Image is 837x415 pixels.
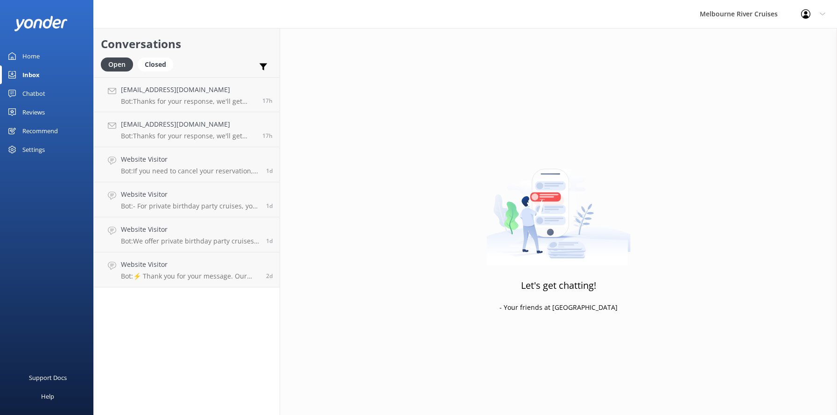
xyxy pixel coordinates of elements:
[121,259,259,270] h4: Website Visitor
[121,119,255,129] h4: [EMAIL_ADDRESS][DOMAIN_NAME]
[121,154,259,165] h4: Website Visitor
[266,167,273,175] span: Sep 11 2025 10:38am (UTC +10:00) Australia/Sydney
[266,202,273,210] span: Sep 11 2025 07:23am (UTC +10:00) Australia/Sydney
[121,167,259,175] p: Bot: If you need to cancel your reservation, please contact our team at [PHONE_NUMBER] or email [...
[94,147,280,182] a: Website VisitorBot:If you need to cancel your reservation, please contact our team at [PHONE_NUMB...
[138,57,173,72] div: Closed
[94,112,280,147] a: [EMAIL_ADDRESS][DOMAIN_NAME]Bot:Thanks for your response, we'll get back to you as soon as we can...
[41,387,54,406] div: Help
[22,122,58,140] div: Recommend
[121,272,259,280] p: Bot: ⚡ Thank you for your message. Our office hours are Mon - Fri 9.30am - 5pm. We'll get back to...
[101,57,133,72] div: Open
[94,217,280,252] a: Website VisitorBot:We offer private birthday party cruises for all ages on the Yarra River. You c...
[138,59,178,69] a: Closed
[262,97,273,105] span: Sep 11 2025 06:39pm (UTC +10:00) Australia/Sydney
[101,59,138,69] a: Open
[121,237,259,245] p: Bot: We offer private birthday party cruises for all ages on the Yarra River. You can enjoy sceni...
[101,35,273,53] h2: Conversations
[262,132,273,140] span: Sep 11 2025 06:24pm (UTC +10:00) Australia/Sydney
[29,368,67,387] div: Support Docs
[499,302,618,313] p: - Your friends at [GEOGRAPHIC_DATA]
[121,85,255,95] h4: [EMAIL_ADDRESS][DOMAIN_NAME]
[266,272,273,280] span: Sep 10 2025 06:23am (UTC +10:00) Australia/Sydney
[266,237,273,245] span: Sep 10 2025 09:16pm (UTC +10:00) Australia/Sydney
[121,132,255,140] p: Bot: Thanks for your response, we'll get back to you as soon as we can during opening hours.
[22,140,45,159] div: Settings
[121,202,259,210] p: Bot: - For private birthday party cruises, you can celebrate on the Yarra River with scenic views...
[22,84,45,103] div: Chatbot
[14,16,68,31] img: yonder-white-logo.png
[22,47,40,65] div: Home
[94,182,280,217] a: Website VisitorBot:- For private birthday party cruises, you can celebrate on the Yarra River wit...
[121,224,259,235] h4: Website Visitor
[486,149,631,266] img: artwork of a man stealing a conversation from at giant smartphone
[94,252,280,287] a: Website VisitorBot:⚡ Thank you for your message. Our office hours are Mon - Fri 9.30am - 5pm. We'...
[94,77,280,112] a: [EMAIL_ADDRESS][DOMAIN_NAME]Bot:Thanks for your response, we'll get back to you as soon as we can...
[121,189,259,200] h4: Website Visitor
[121,97,255,106] p: Bot: Thanks for your response, we'll get back to you as soon as we can during opening hours.
[22,103,45,122] div: Reviews
[22,65,40,84] div: Inbox
[521,278,596,293] h3: Let's get chatting!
